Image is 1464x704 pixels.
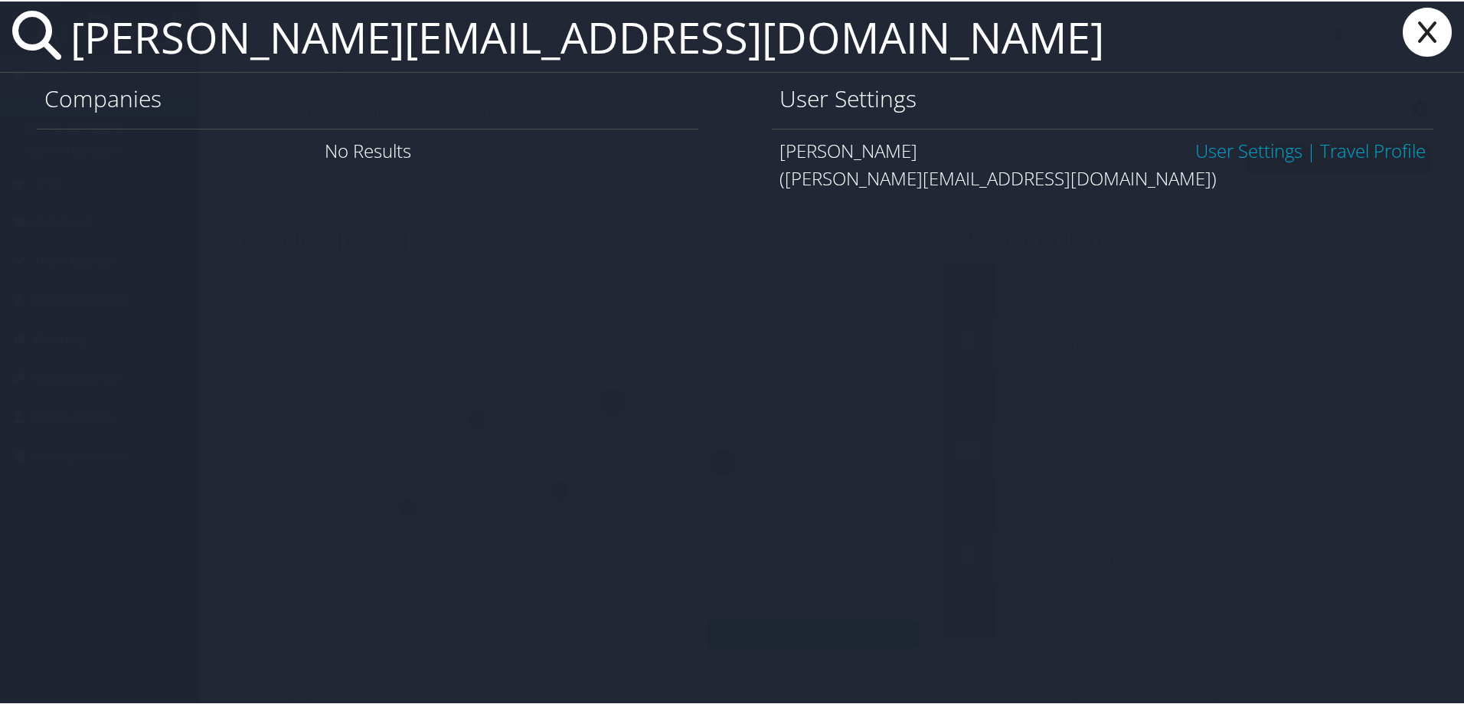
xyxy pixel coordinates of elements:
div: No Results [37,127,698,171]
a: View OBT Profile [1320,136,1426,162]
a: User Settings [1195,136,1302,162]
span: [PERSON_NAME] [779,136,917,162]
h1: User Settings [779,81,1426,113]
h1: Companies [44,81,691,113]
span: | [1302,136,1320,162]
div: ([PERSON_NAME][EMAIL_ADDRESS][DOMAIN_NAME]) [779,163,1426,191]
